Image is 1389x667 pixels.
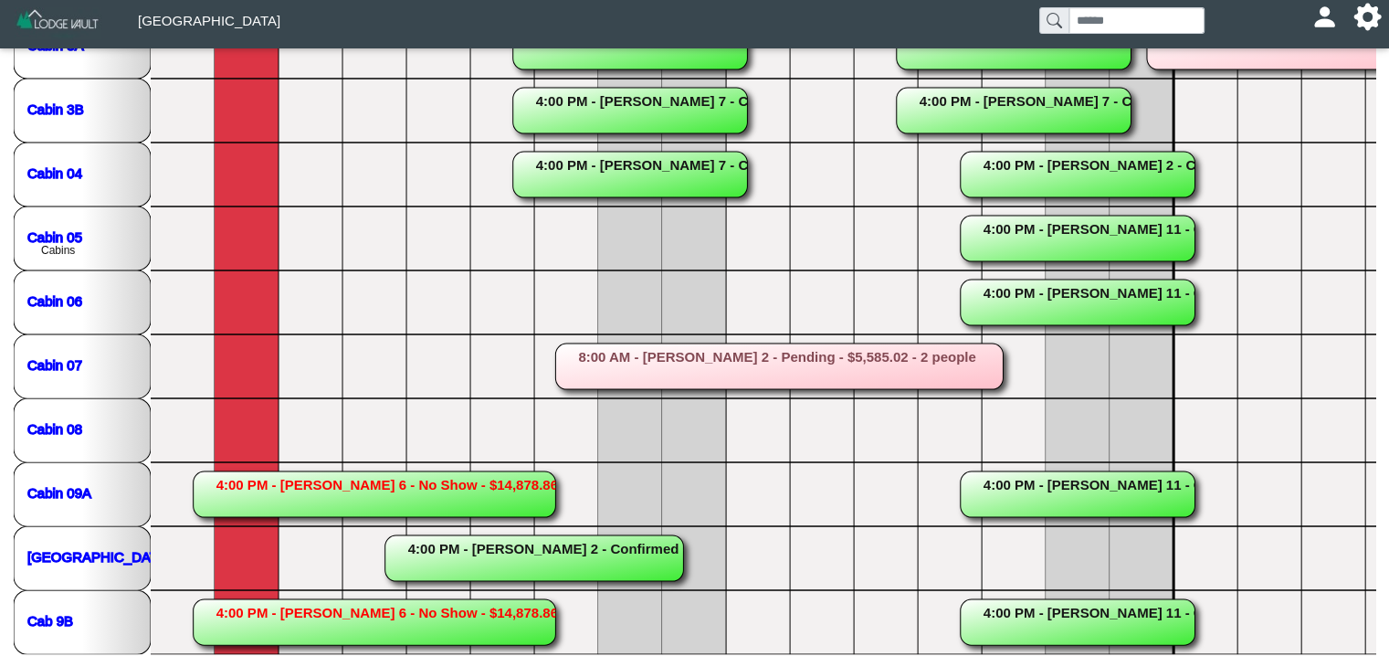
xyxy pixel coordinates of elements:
[27,101,84,116] a: Cabin 3B
[1047,13,1061,27] svg: search
[1361,10,1374,24] svg: gear fill
[27,228,82,244] a: Cabin 05
[27,356,82,372] a: Cabin 07
[27,484,91,500] a: Cabin 09A
[27,292,82,308] a: Cabin 06
[15,7,101,39] img: Z
[41,244,75,257] text: Cabins
[27,612,73,628] a: Cab 9B
[27,164,82,180] a: Cabin 04
[27,420,82,436] a: Cabin 08
[27,548,170,564] a: [GEOGRAPHIC_DATA]
[1318,10,1331,24] svg: person fill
